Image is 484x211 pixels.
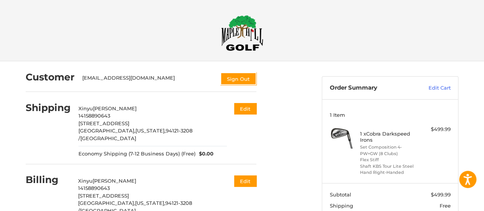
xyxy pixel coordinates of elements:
span: [PERSON_NAME] [93,105,137,111]
span: Economy Shipping (7-12 Business Days) (Free) [78,150,196,158]
span: 14158890643 [78,113,110,119]
h2: Customer [26,71,75,83]
li: Shaft KBS Tour Lite Steel [360,163,419,170]
span: [GEOGRAPHIC_DATA], [78,128,135,134]
span: 94121-3208 / [78,128,192,141]
h2: Billing [26,174,70,186]
span: [STREET_ADDRESS] [78,120,129,126]
span: [GEOGRAPHIC_DATA], [78,200,135,206]
span: Xinyu [78,178,93,184]
span: Xinyu [78,105,93,111]
h3: 1 Item [330,112,451,118]
button: Edit [234,103,256,114]
a: Edit Cart [412,84,451,92]
span: [PERSON_NAME] [93,178,136,184]
span: [GEOGRAPHIC_DATA] [80,135,136,141]
span: $0.00 [196,150,214,158]
div: [EMAIL_ADDRESS][DOMAIN_NAME] [82,74,213,85]
span: [STREET_ADDRESS] [78,193,129,199]
span: Subtotal [330,191,351,198]
div: $499.99 [420,126,451,133]
h3: Order Summary [330,84,412,92]
span: Free [440,203,451,209]
button: Sign Out [220,72,256,85]
span: 14158890643 [78,185,110,191]
button: Edit [234,175,256,186]
span: [US_STATE], [135,200,165,206]
img: Maple Hill Golf [221,15,263,51]
span: Shipping [330,203,353,209]
li: Set Composition 4-PW+GW (8 Clubs) [360,144,419,157]
li: Hand Right-Handed [360,169,419,176]
li: Flex Stiff [360,157,419,163]
span: [US_STATE], [135,128,166,134]
h2: Shipping [26,102,71,114]
span: $499.99 [431,191,451,198]
h4: 1 x Cobra Darkspeed Irons [360,131,419,143]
